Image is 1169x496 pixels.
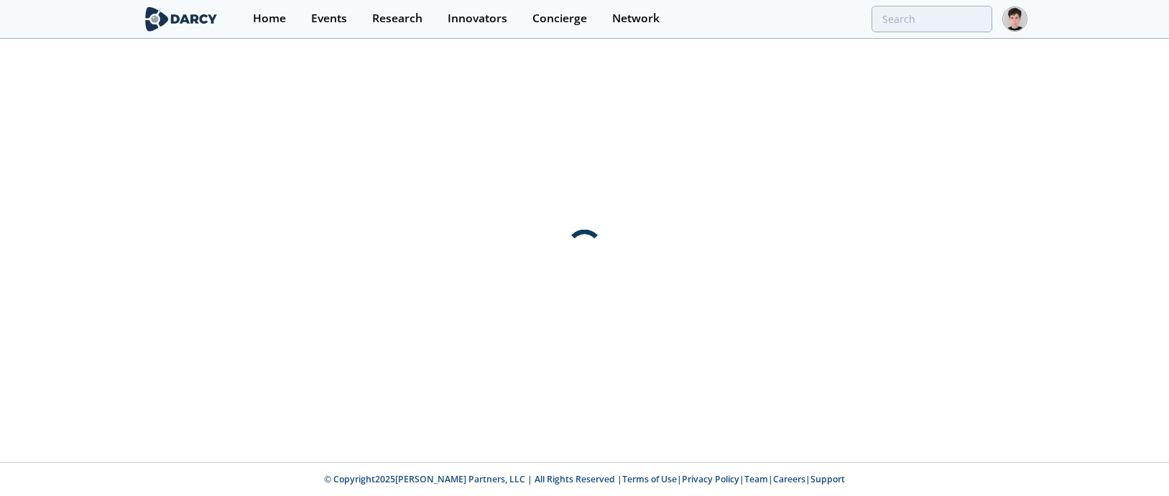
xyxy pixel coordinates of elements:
input: Advanced Search [872,6,992,32]
img: logo-wide.svg [142,6,221,32]
div: Network [612,13,660,24]
div: Concierge [532,13,587,24]
a: Careers [773,473,805,485]
img: Profile [1002,6,1027,32]
div: Events [311,13,347,24]
div: Home [253,13,286,24]
a: Privacy Policy [682,473,739,485]
div: Innovators [448,13,507,24]
a: Terms of Use [622,473,677,485]
div: Research [372,13,422,24]
a: Support [810,473,845,485]
a: Team [744,473,768,485]
p: © Copyright 2025 [PERSON_NAME] Partners, LLC | All Rights Reserved | | | | | [53,473,1117,486]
